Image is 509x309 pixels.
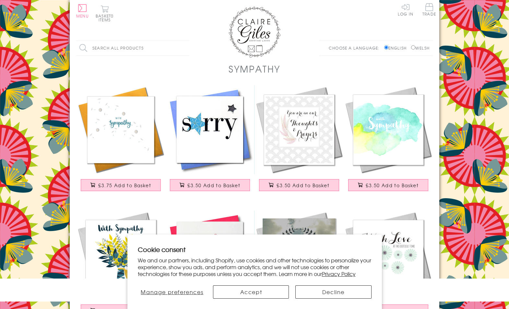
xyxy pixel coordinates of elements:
[384,45,410,51] label: English
[137,285,207,299] button: Manage preferences
[213,285,289,299] button: Accept
[344,211,433,300] img: Sympathy, Sorry, Thinking of you Card, Flowers, With Love
[81,179,161,191] button: £3.75 Add to Basket
[138,245,372,254] h2: Cookie consent
[76,4,89,18] button: Menu
[277,182,329,189] span: £3.50 Add to Basket
[411,45,430,51] label: Welsh
[422,3,436,17] a: Trade
[259,179,339,191] button: £3.50 Add to Basket
[170,179,250,191] button: £3.50 Add to Basket
[76,13,89,19] span: Menu
[165,85,254,198] a: Sympathy, Sorry, Thinking of you Card, Blue Star, Embellished with a padded star £3.50 Add to Basket
[344,85,433,174] img: Sympathy, Sorry, Thinking of you Card, Watercolour, With Sympathy
[76,85,165,174] img: Sympathy Card, Sorry, Thinking of you, Embellished with pompoms
[96,5,113,22] button: Basket0 items
[183,41,190,55] input: Search
[344,85,433,198] a: Sympathy, Sorry, Thinking of you Card, Watercolour, With Sympathy £3.50 Add to Basket
[295,285,371,299] button: Decline
[76,41,190,55] input: Search all products
[422,3,436,16] span: Trade
[366,182,419,189] span: £3.50 Add to Basket
[99,13,113,23] span: 0 items
[229,6,280,58] img: Claire Giles Greetings Cards
[254,85,344,198] a: Sympathy, Sorry, Thinking of you Card, Fern Flowers, Thoughts & Prayers £3.50 Add to Basket
[76,85,165,198] a: Sympathy Card, Sorry, Thinking of you, Embellished with pompoms £3.75 Add to Basket
[384,45,388,50] input: English
[165,211,254,300] img: Sympathy, Sorry, Thinking of you Card, Heart, fabric butterfly Embellished
[322,270,356,278] a: Privacy Policy
[141,288,203,296] span: Manage preferences
[329,45,383,51] p: Choose a language:
[398,3,413,16] a: Log In
[229,62,280,75] h1: Sympathy
[411,45,415,50] input: Welsh
[254,211,344,300] img: Sympathy Card, Sorry, Thinking of you, Sky & Clouds, Embossed and Foiled text
[98,182,151,189] span: £3.75 Add to Basket
[254,85,344,174] img: Sympathy, Sorry, Thinking of you Card, Fern Flowers, Thoughts & Prayers
[348,179,429,191] button: £3.50 Add to Basket
[165,85,254,174] img: Sympathy, Sorry, Thinking of you Card, Blue Star, Embellished with a padded star
[187,182,240,189] span: £3.50 Add to Basket
[76,211,165,300] img: Sympathy Card, Flowers, Embellished with a colourful tassel
[138,257,372,277] p: We and our partners, including Shopify, use cookies and other technologies to personalize your ex...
